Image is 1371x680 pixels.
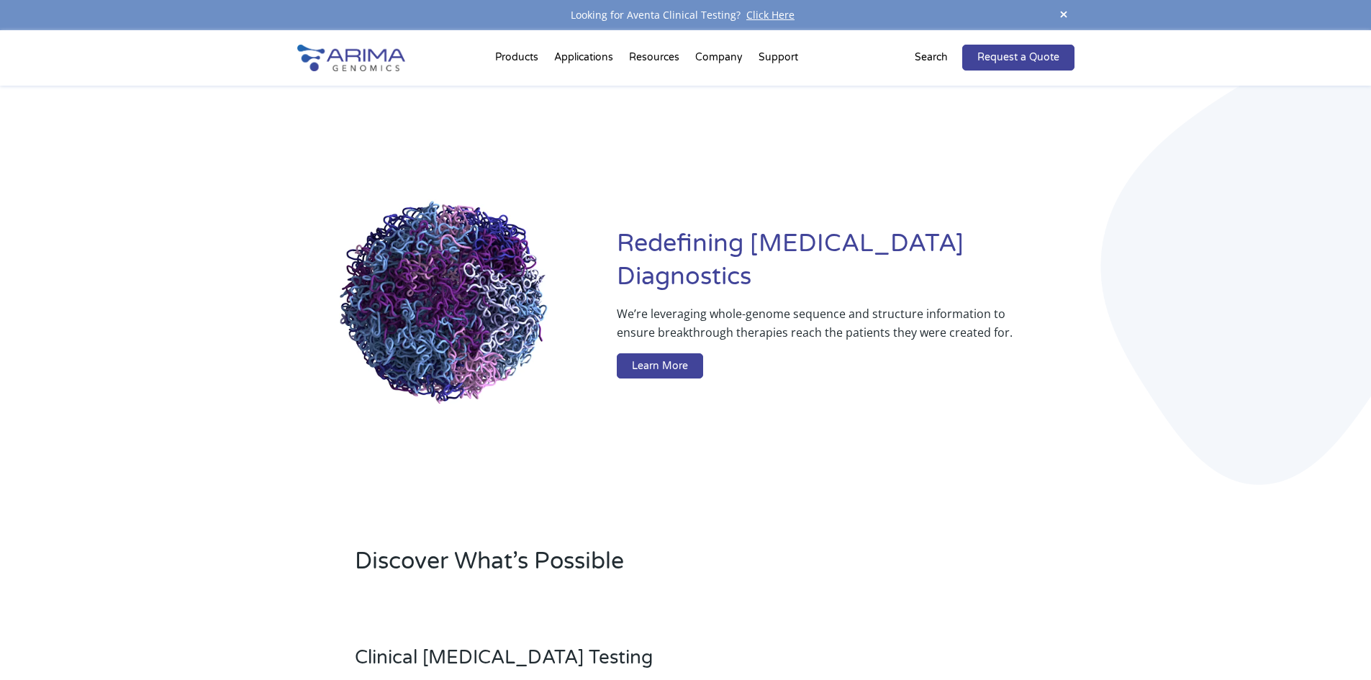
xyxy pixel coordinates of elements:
a: Click Here [741,8,800,22]
p: Search [915,48,948,67]
img: Arima-Genomics-logo [297,45,405,71]
iframe: Chat Widget [1299,611,1371,680]
a: Request a Quote [962,45,1074,71]
p: We’re leveraging whole-genome sequence and structure information to ensure breakthrough therapies... [617,304,1016,353]
h3: Clinical [MEDICAL_DATA] Testing [355,646,746,680]
h1: Redefining [MEDICAL_DATA] Diagnostics [617,227,1074,304]
a: Learn More [617,353,703,379]
div: Looking for Aventa Clinical Testing? [297,6,1074,24]
h2: Discover What’s Possible [355,545,869,589]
